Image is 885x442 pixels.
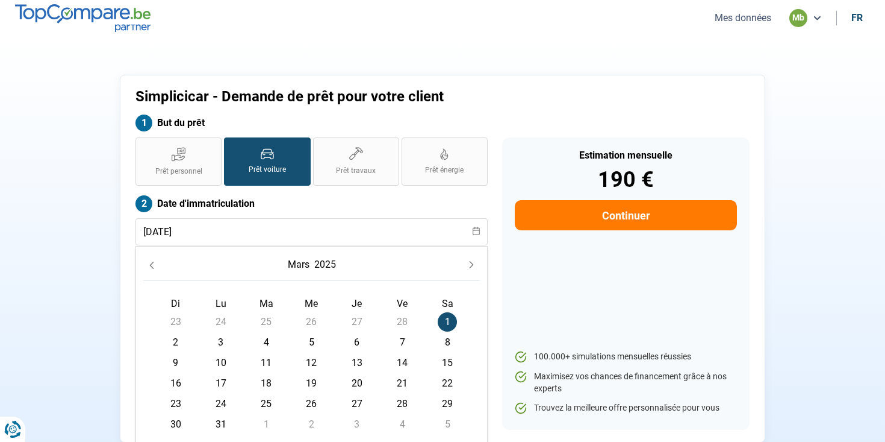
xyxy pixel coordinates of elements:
[393,333,412,352] span: 7
[289,373,334,394] td: 19
[135,88,592,106] h1: Simplicicar - Demande de prêt pour votre client
[211,353,231,373] span: 10
[515,200,737,230] button: Continuer
[256,312,276,332] span: 25
[289,332,334,353] td: 5
[379,414,424,435] td: 4
[347,394,367,414] span: 27
[256,353,276,373] span: 11
[334,312,379,332] td: 27
[166,353,185,373] span: 9
[425,165,464,175] span: Prêt énergie
[393,353,412,373] span: 14
[135,218,488,245] input: jj/mm/aaaa
[425,353,470,373] td: 15
[166,374,185,393] span: 16
[256,415,276,434] span: 1
[256,333,276,352] span: 4
[153,414,198,435] td: 30
[256,394,276,414] span: 25
[244,373,289,394] td: 18
[153,394,198,414] td: 23
[442,298,453,309] span: Sa
[153,353,198,373] td: 9
[347,333,367,352] span: 6
[198,414,243,435] td: 31
[198,373,243,394] td: 17
[211,415,231,434] span: 31
[166,394,185,414] span: 23
[15,4,151,31] img: TopCompare.be
[438,415,457,434] span: 5
[347,374,367,393] span: 20
[347,415,367,434] span: 3
[198,353,243,373] td: 10
[153,312,198,332] td: 23
[347,312,367,332] span: 27
[425,312,470,332] td: 1
[334,332,379,353] td: 6
[211,394,231,414] span: 24
[198,312,243,332] td: 24
[393,312,412,332] span: 28
[171,298,180,309] span: Di
[198,394,243,414] td: 24
[438,333,457,352] span: 8
[334,353,379,373] td: 13
[166,415,185,434] span: 30
[438,353,457,373] span: 15
[393,415,412,434] span: 4
[711,11,775,24] button: Mes données
[302,353,321,373] span: 12
[515,371,737,394] li: Maximisez vos chances de financement grâce à nos experts
[166,333,185,352] span: 2
[211,374,231,393] span: 17
[515,169,737,191] div: 190 €
[334,394,379,414] td: 27
[334,373,379,394] td: 20
[379,312,424,332] td: 28
[289,414,334,435] td: 2
[211,333,231,352] span: 3
[244,414,289,435] td: 1
[302,312,321,332] span: 26
[256,374,276,393] span: 18
[244,332,289,353] td: 4
[397,298,408,309] span: Ve
[211,312,231,332] span: 24
[305,298,318,309] span: Me
[302,415,321,434] span: 2
[244,353,289,373] td: 11
[216,298,226,309] span: Lu
[515,351,737,363] li: 100.000+ simulations mensuelles réussies
[438,374,457,393] span: 22
[259,298,273,309] span: Ma
[312,254,338,276] button: Choose Year
[143,256,160,273] button: Previous Month
[289,353,334,373] td: 12
[302,394,321,414] span: 26
[393,394,412,414] span: 28
[425,414,470,435] td: 5
[135,115,488,131] label: But du prêt
[515,151,737,160] div: Estimation mensuelle
[379,332,424,353] td: 7
[166,312,185,332] span: 23
[289,394,334,414] td: 26
[425,373,470,394] td: 22
[463,256,480,273] button: Next Month
[851,12,863,24] div: fr
[425,394,470,414] td: 29
[438,312,457,332] span: 1
[789,9,807,27] div: mb
[393,374,412,393] span: 21
[302,374,321,393] span: 19
[379,373,424,394] td: 21
[352,298,362,309] span: Je
[285,254,312,276] button: Choose Month
[336,166,376,176] span: Prêt travaux
[155,166,202,177] span: Prêt personnel
[515,402,737,414] li: Trouvez la meilleure offre personnalisée pour vous
[438,394,457,414] span: 29
[244,394,289,414] td: 25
